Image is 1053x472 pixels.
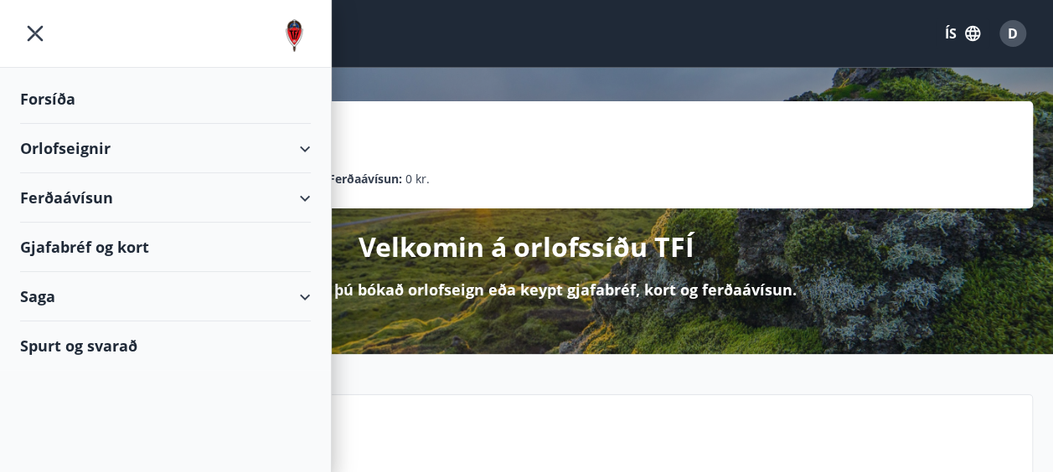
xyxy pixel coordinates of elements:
div: Forsíða [20,74,311,124]
span: D [1008,24,1018,43]
button: menu [20,18,50,49]
img: union_logo [277,18,311,52]
p: Velkomin á orlofssíðu TFÍ [359,228,694,265]
div: Gjafabréf og kort [20,223,311,272]
p: Ferðaávísun : [328,170,402,188]
span: 0 kr. [405,170,430,188]
div: Spurt og svarað [20,321,311,370]
div: Ferðaávísun [20,173,311,223]
div: Saga [20,272,311,321]
button: D [993,13,1033,54]
button: ÍS [936,18,989,49]
div: Orlofseignir [20,124,311,173]
p: Hér getur þú bókað orlofseign eða keypt gjafabréf, kort og ferðaávísun. [257,279,797,300]
p: Spurt og svarað [143,437,1019,465]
